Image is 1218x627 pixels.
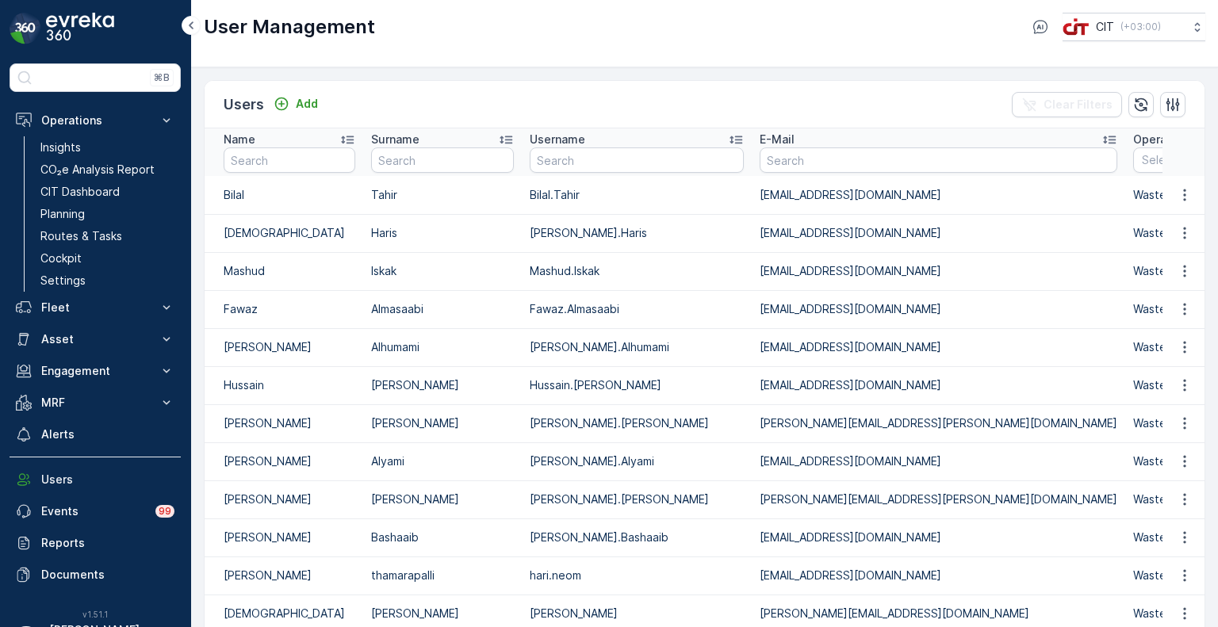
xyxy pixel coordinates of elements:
[1096,19,1114,35] p: CIT
[10,13,41,44] img: logo
[224,263,355,279] p: Mashud
[34,136,181,159] a: Insights
[760,263,1117,279] p: [EMAIL_ADDRESS][DOMAIN_NAME]
[41,363,149,379] p: Engagement
[10,387,181,419] button: MRF
[40,228,122,244] p: Routes & Tasks
[224,568,355,583] p: [PERSON_NAME]
[760,606,1117,621] p: [PERSON_NAME][EMAIL_ADDRESS][DOMAIN_NAME]
[267,94,324,113] button: Add
[41,113,149,128] p: Operations
[760,568,1117,583] p: [EMAIL_ADDRESS][DOMAIN_NAME]
[371,530,514,545] p: Bashaaib
[224,377,355,393] p: Hussain
[760,301,1117,317] p: [EMAIL_ADDRESS][DOMAIN_NAME]
[41,331,149,347] p: Asset
[371,415,514,431] p: [PERSON_NAME]
[10,105,181,136] button: Operations
[34,181,181,203] a: CIT Dashboard
[760,132,795,147] p: E-Mail
[41,503,146,519] p: Events
[371,147,514,173] input: Search
[760,187,1117,203] p: [EMAIL_ADDRESS][DOMAIN_NAME]
[224,453,355,469] p: [PERSON_NAME]
[371,225,514,241] p: Haris
[40,140,81,155] p: Insights
[224,147,355,173] input: Search
[530,530,744,545] p: [PERSON_NAME].Bashaaib
[34,225,181,247] a: Routes & Tasks
[46,13,114,44] img: logo_dark-DEwI_e13.png
[41,426,174,442] p: Alerts
[371,453,514,469] p: Alyami
[371,606,514,621] p: [PERSON_NAME]
[224,491,355,507] p: [PERSON_NAME]
[1063,13,1205,41] button: CIT(+03:00)
[530,377,744,393] p: Hussain.[PERSON_NAME]
[10,610,181,619] span: v 1.51.1
[296,96,318,112] p: Add
[224,94,264,116] p: Users
[530,568,744,583] p: hari.neom
[10,495,181,527] a: Events99
[371,263,514,279] p: Iskak
[530,301,744,317] p: Fawaz.Almasaabi
[371,377,514,393] p: [PERSON_NAME]
[760,147,1117,173] input: Search
[159,505,171,518] p: 99
[41,535,174,551] p: Reports
[224,415,355,431] p: [PERSON_NAME]
[40,273,86,289] p: Settings
[1063,18,1090,36] img: cit-logo_pOk6rL0.png
[760,415,1117,431] p: [PERSON_NAME][EMAIL_ADDRESS][PERSON_NAME][DOMAIN_NAME]
[760,377,1117,393] p: [EMAIL_ADDRESS][DOMAIN_NAME]
[154,71,170,84] p: ⌘B
[10,464,181,495] a: Users
[41,395,149,411] p: MRF
[760,225,1117,241] p: [EMAIL_ADDRESS][DOMAIN_NAME]
[530,491,744,507] p: [PERSON_NAME].[PERSON_NAME]
[34,159,181,181] a: CO₂e Analysis Report
[40,162,155,178] p: CO₂e Analysis Report
[41,300,149,315] p: Fleet
[224,301,355,317] p: Fawaz
[530,263,744,279] p: Mashud.Iskak
[224,530,355,545] p: [PERSON_NAME]
[530,453,744,469] p: [PERSON_NAME].Alyami
[40,184,120,200] p: CIT Dashboard
[34,247,181,270] a: Cockpit
[371,301,514,317] p: Almasaabi
[204,14,375,40] p: User Management
[371,132,419,147] p: Surname
[41,472,174,487] p: Users
[40,250,82,266] p: Cockpit
[34,203,181,225] a: Planning
[1120,21,1161,33] p: ( +03:00 )
[371,568,514,583] p: thamarapalli
[530,339,744,355] p: [PERSON_NAME].Alhumami
[530,225,744,241] p: [PERSON_NAME].Haris
[10,527,181,559] a: Reports
[224,132,255,147] p: Name
[530,132,585,147] p: Username
[371,187,514,203] p: Tahir
[530,187,744,203] p: Bilal.Tahir
[760,339,1117,355] p: [EMAIL_ADDRESS][DOMAIN_NAME]
[224,339,355,355] p: [PERSON_NAME]
[34,270,181,292] a: Settings
[530,147,744,173] input: Search
[224,225,355,241] p: [DEMOGRAPHIC_DATA]
[1044,97,1113,113] p: Clear Filters
[40,206,85,222] p: Planning
[530,606,744,621] p: [PERSON_NAME]
[760,453,1117,469] p: [EMAIL_ADDRESS][DOMAIN_NAME]
[41,567,174,583] p: Documents
[10,292,181,323] button: Fleet
[224,187,355,203] p: Bilal
[224,606,355,621] p: [DEMOGRAPHIC_DATA]
[371,491,514,507] p: [PERSON_NAME]
[10,323,181,355] button: Asset
[1012,92,1122,117] button: Clear Filters
[10,559,181,591] a: Documents
[1133,132,1194,147] p: Operations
